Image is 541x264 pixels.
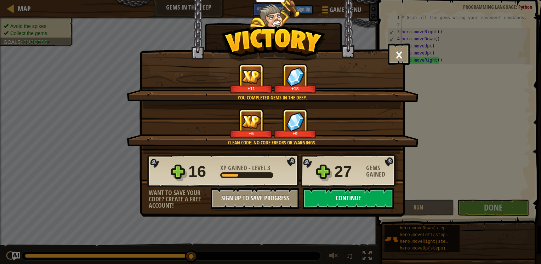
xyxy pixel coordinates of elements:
div: 27 [334,160,362,183]
div: +9 [275,131,315,136]
img: Gems Gained [286,67,304,86]
div: - [220,165,270,171]
div: 16 [188,160,216,183]
img: XP Gained [241,70,261,84]
div: Want to save your code? Create a free account! [149,190,211,209]
div: +5 [231,131,271,136]
div: Gems Gained [366,165,398,178]
span: Level [251,163,267,172]
div: +18 [275,86,315,91]
button: Sign Up to Save Progress [211,188,299,209]
div: You completed Gems in the Deep. [160,94,384,101]
img: Victory [221,26,326,62]
div: +11 [231,86,271,91]
button: × [388,44,410,65]
span: XP Gained [220,163,249,172]
img: Gems Gained [286,112,304,131]
div: Clean code: no code errors or warnings. [160,139,384,146]
img: XP Gained [241,115,261,128]
span: 3 [267,163,270,172]
button: Continue [303,188,394,209]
